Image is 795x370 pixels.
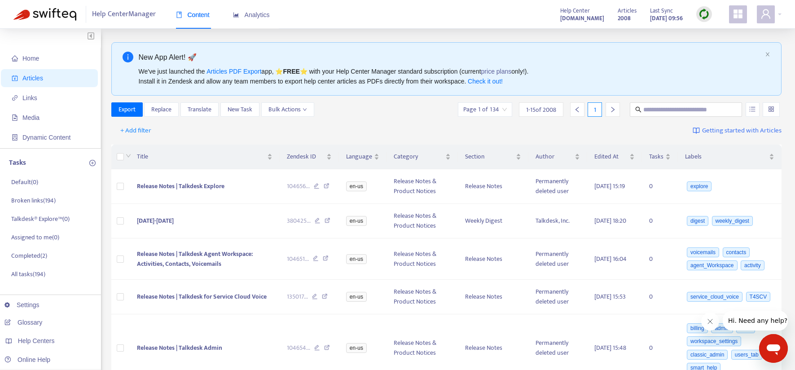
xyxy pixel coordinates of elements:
[642,238,678,280] td: 0
[137,181,224,191] span: Release Notes | Talkdesk Explore
[687,260,738,270] span: agent_Workspace
[22,55,39,62] span: Home
[687,247,719,257] span: voicemails
[594,216,626,226] span: [DATE] 18:20
[188,105,211,115] span: Translate
[346,254,367,264] span: en-us
[346,181,367,191] span: en-us
[22,134,70,141] span: Dynamic Content
[642,169,678,204] td: 0
[741,260,764,270] span: activity
[594,343,626,353] span: [DATE] 15:48
[137,216,174,226] span: [DATE]-[DATE]
[528,145,587,169] th: Author
[687,323,708,333] span: billing
[13,8,76,21] img: Swifteq
[458,169,528,204] td: Release Notes
[650,13,683,23] strong: [DATE] 09:56
[642,204,678,238] td: 0
[702,126,782,136] span: Getting started with Articles
[746,102,760,117] button: unordered-list
[618,13,631,23] strong: 2008
[765,52,770,57] button: close
[123,52,133,62] span: info-circle
[387,145,458,169] th: Category
[346,343,367,353] span: en-us
[528,280,587,314] td: Permanently deleted user
[574,106,580,113] span: left
[712,216,753,226] span: weekly_digest
[22,75,43,82] span: Articles
[283,68,299,75] b: FREE
[346,292,367,302] span: en-us
[137,249,253,269] span: Release Notes | Talkdesk Agent Workspace: Activities, Contacts, Voicemails
[137,152,266,162] span: Title
[22,114,40,121] span: Media
[698,9,710,20] img: sync.dc5367851b00ba804db3.png
[731,350,762,360] span: users_tab
[11,177,38,187] p: Default ( 0 )
[12,75,18,81] span: account-book
[723,311,788,330] iframe: Message from company
[746,292,771,302] span: T4SCV
[339,145,387,169] th: Language
[18,337,55,344] span: Help Centers
[139,52,762,63] div: New App Alert! 🚀
[111,102,143,117] button: Export
[346,152,372,162] span: Language
[287,343,310,353] span: 104654 ...
[687,350,728,360] span: classic_admin
[144,102,179,117] button: Replace
[130,145,280,169] th: Title
[635,106,641,113] span: search
[587,145,642,169] th: Edited At
[280,145,339,169] th: Zendesk ID
[9,158,26,168] p: Tasks
[387,169,458,204] td: Release Notes & Product Notices
[560,6,590,16] span: Help Center
[11,269,45,279] p: All tasks ( 194 )
[233,11,270,18] span: Analytics
[220,102,259,117] button: New Task
[114,123,158,138] button: + Add filter
[481,68,512,75] a: price plans
[618,6,637,16] span: Articles
[261,102,314,117] button: Bulk Actionsdown
[528,238,587,280] td: Permanently deleted user
[303,107,307,112] span: down
[458,145,528,169] th: Section
[387,280,458,314] td: Release Notes & Product Notices
[642,145,678,169] th: Tasks
[268,105,307,115] span: Bulk Actions
[760,9,771,19] span: user
[137,343,222,353] span: Release Notes | Talkdesk Admin
[233,12,239,18] span: area-chart
[11,251,47,260] p: Completed ( 2 )
[4,301,40,308] a: Settings
[678,145,782,169] th: Labels
[228,105,252,115] span: New Task
[4,356,50,363] a: Online Help
[687,292,742,302] span: service_cloud_voice
[22,94,37,101] span: Links
[465,152,514,162] span: Section
[528,169,587,204] td: Permanently deleted user
[11,233,59,242] p: Assigned to me ( 0 )
[687,336,741,346] span: workspace_settings
[642,280,678,314] td: 0
[458,280,528,314] td: Release Notes
[387,238,458,280] td: Release Notes & Product Notices
[139,66,762,86] div: We've just launched the app, ⭐ ⭐️ with your Help Center Manager standard subscription (current on...
[287,292,308,302] span: 135017 ...
[120,125,151,136] span: + Add filter
[137,291,267,302] span: Release Notes | Talkdesk for Service Cloud Voice
[594,181,625,191] span: [DATE] 15:19
[723,247,750,257] span: contacts
[287,216,311,226] span: 380425 ...
[594,254,627,264] span: [DATE] 16:04
[12,115,18,121] span: file-image
[610,106,616,113] span: right
[759,334,788,363] iframe: Button to launch messaging window
[536,152,573,162] span: Author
